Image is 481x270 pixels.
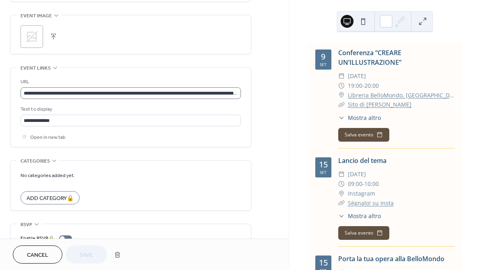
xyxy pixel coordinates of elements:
div: URL [21,78,239,86]
a: Lancio del tema [338,156,386,165]
span: Open in new tab [30,133,66,142]
a: Conferenza “CREARE UN’ILLUSTRAZIONE” [338,48,401,67]
span: - [362,81,364,91]
div: ​ [338,81,345,91]
span: - [362,179,364,189]
a: Ségnalo! su Insta [348,199,394,207]
span: [DATE] [348,71,366,81]
div: set [320,62,327,66]
button: Salva evento [338,128,389,142]
div: Porta la tua opera alla BelloMondo [338,254,455,264]
span: Instagram [348,189,375,198]
div: ​ [338,100,345,109]
a: Libreria BelloMondo, [GEOGRAPHIC_DATA] [348,91,455,100]
span: No categories added yet. [21,171,75,180]
span: Categories [21,157,50,165]
div: ​ [338,198,345,208]
button: Cancel [13,245,62,264]
div: Text to display [21,105,239,113]
div: ​ [338,189,345,198]
span: 09:00 [348,179,362,189]
button: Salva evento [338,226,389,240]
span: 10:00 [364,179,379,189]
button: ​Mostra altro [338,113,381,122]
div: ​ [338,71,345,81]
div: set [320,170,327,174]
span: 20:00 [364,81,379,91]
span: Event links [21,64,51,72]
button: ​Mostra altro [338,212,381,220]
div: ; [21,25,43,48]
div: ​ [338,113,345,122]
span: RSVP [21,221,32,229]
span: 19:00 [348,81,362,91]
div: ​ [338,169,345,179]
span: Mostra altro [348,113,381,122]
div: 15 [319,161,328,169]
span: Event image [21,12,52,20]
a: Sito di [PERSON_NAME] [348,101,411,108]
span: Cancel [27,251,48,260]
div: ​ [338,91,345,100]
div: 15 [319,259,328,267]
span: Mostra altro [348,212,381,220]
span: [DATE] [348,169,366,179]
div: ​ [338,179,345,189]
div: 9 [321,53,325,61]
div: ​ [338,212,345,220]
